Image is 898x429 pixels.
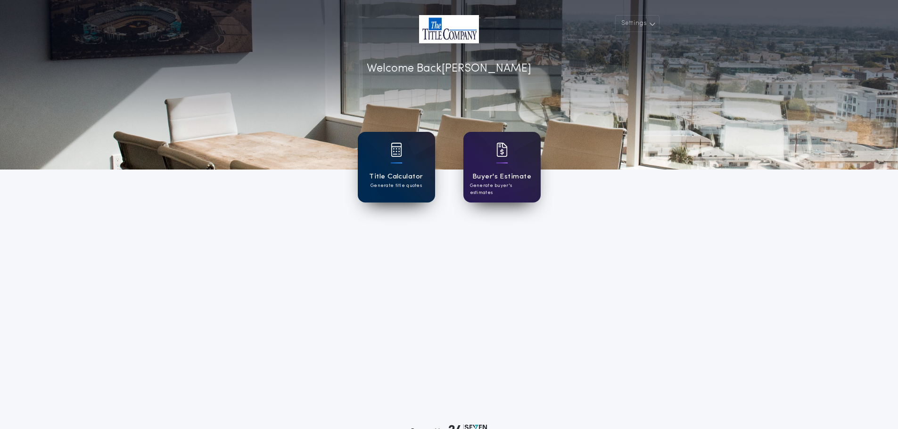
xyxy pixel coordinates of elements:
button: Settings [615,15,659,32]
img: card icon [496,143,508,157]
p: Generate buyer's estimates [470,182,534,196]
h1: Title Calculator [369,171,423,182]
img: account-logo [419,15,479,43]
p: Generate title quotes [371,182,422,189]
img: card icon [391,143,402,157]
p: Welcome Back [PERSON_NAME] [367,60,531,77]
a: card iconBuyer's EstimateGenerate buyer's estimates [463,132,541,202]
h1: Buyer's Estimate [472,171,531,182]
a: card iconTitle CalculatorGenerate title quotes [358,132,435,202]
